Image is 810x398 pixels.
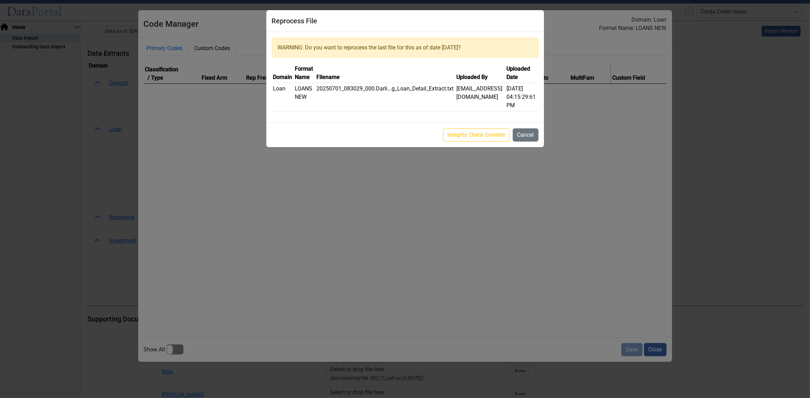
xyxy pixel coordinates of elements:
th: Filename [315,63,455,83]
td: 20250701_083029_000.Darling_Consulting_Loan_Detail_Extract.txt [315,83,455,111]
h5: Reprocess File [272,16,317,26]
div: WARNING: Do you want to reprocess the last file for this as of date [DATE]? [272,38,538,58]
th: Domain [272,63,294,83]
table: File To Reprocess [272,63,538,111]
td: LOANS NEW [294,83,315,111]
th: Uploaded By [455,63,505,83]
td: [EMAIL_ADDRESS][DOMAIN_NAME] [455,83,505,111]
th: Format Name [294,63,315,83]
th: Uploaded Date [505,63,538,83]
td: Loan [272,83,294,111]
button: Integrity Check Override [443,128,510,142]
td: [DATE] 04:15:29:61 PM [505,83,538,111]
button: Cancel [513,128,538,142]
